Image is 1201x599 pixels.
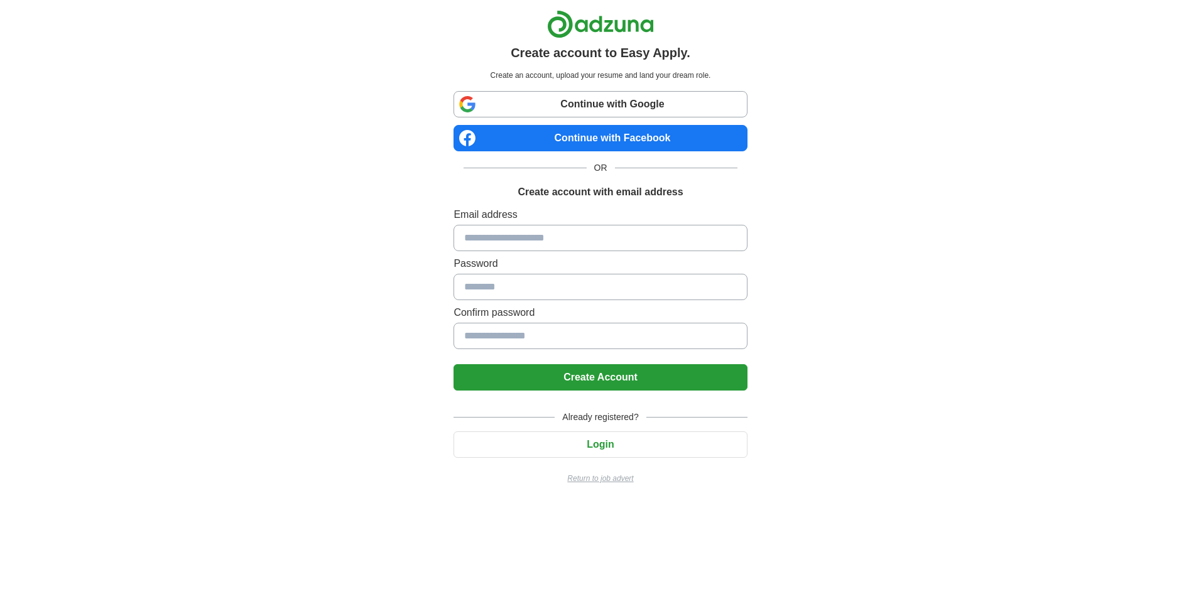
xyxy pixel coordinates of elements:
[587,161,615,175] span: OR
[456,70,744,81] p: Create an account, upload your resume and land your dream role.
[454,305,747,320] label: Confirm password
[454,364,747,391] button: Create Account
[454,91,747,117] a: Continue with Google
[454,439,747,450] a: Login
[555,411,646,424] span: Already registered?
[454,125,747,151] a: Continue with Facebook
[518,185,683,200] h1: Create account with email address
[454,207,747,222] label: Email address
[454,256,747,271] label: Password
[454,431,747,458] button: Login
[454,473,747,484] a: Return to job advert
[547,10,654,38] img: Adzuna logo
[511,43,690,62] h1: Create account to Easy Apply.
